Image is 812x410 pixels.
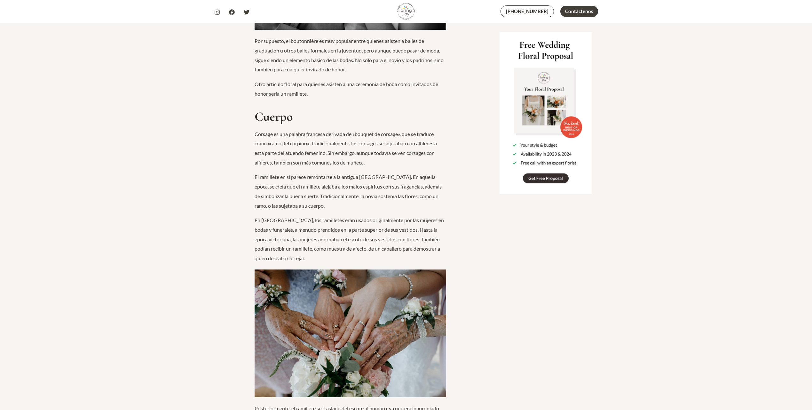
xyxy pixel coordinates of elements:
img: Trae alegría [397,3,415,20]
a: Facebook [229,9,235,15]
a: [PHONE_NUMBER] [501,5,554,17]
font: Otro artículo floral para quienes asisten a una ceremonia de boda como invitados de honor sería u... [255,81,438,97]
font: El ramillete en sí parece remontarse a la antigua [GEOGRAPHIC_DATA]. En aquella época, se creía q... [255,174,442,208]
a: Instagram [214,9,220,15]
a: Gorjeo [244,9,249,15]
font: Por supuesto, el boutonnière es muy popular entre quienes asisten a bailes de graduación u otros ... [255,38,444,72]
a: Contáctenos [560,6,598,17]
font: En [GEOGRAPHIC_DATA], los ramilletes eran usados ​​originalmente por las mujeres en bodas y funer... [255,217,444,261]
font: Corsage es una palabra francesa derivada de «bouquet de corsage», que se traduce como «ramo del c... [255,131,437,165]
font: [PHONE_NUMBER] [506,8,548,14]
font: Contáctenos [565,8,593,14]
font: Cuerpo [255,109,293,124]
